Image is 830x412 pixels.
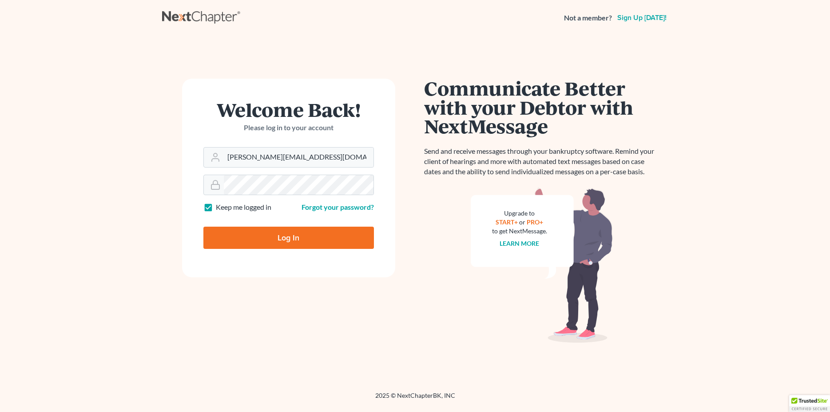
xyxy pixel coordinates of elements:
strong: Not a member? [564,13,612,23]
a: Learn more [500,240,539,247]
div: Upgrade to [492,209,547,218]
div: to get NextMessage. [492,227,547,236]
h1: Communicate Better with your Debtor with NextMessage [424,79,659,136]
div: TrustedSite Certified [789,395,830,412]
input: Email Address [224,148,373,167]
img: nextmessage_bg-59042aed3d76b12b5cd301f8e5b87938c9018125f34e5fa2b7a6b67550977c72.svg [471,188,613,343]
a: Sign up [DATE]! [616,14,668,21]
input: Log In [203,227,374,249]
a: Forgot your password? [302,203,374,211]
div: 2025 © NextChapterBK, INC [162,391,668,407]
label: Keep me logged in [216,202,271,212]
p: Send and receive messages through your bankruptcy software. Remind your client of hearings and mo... [424,146,659,177]
a: START+ [496,218,518,226]
span: or [519,218,525,226]
h1: Welcome Back! [203,100,374,119]
a: PRO+ [527,218,543,226]
p: Please log in to your account [203,123,374,133]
